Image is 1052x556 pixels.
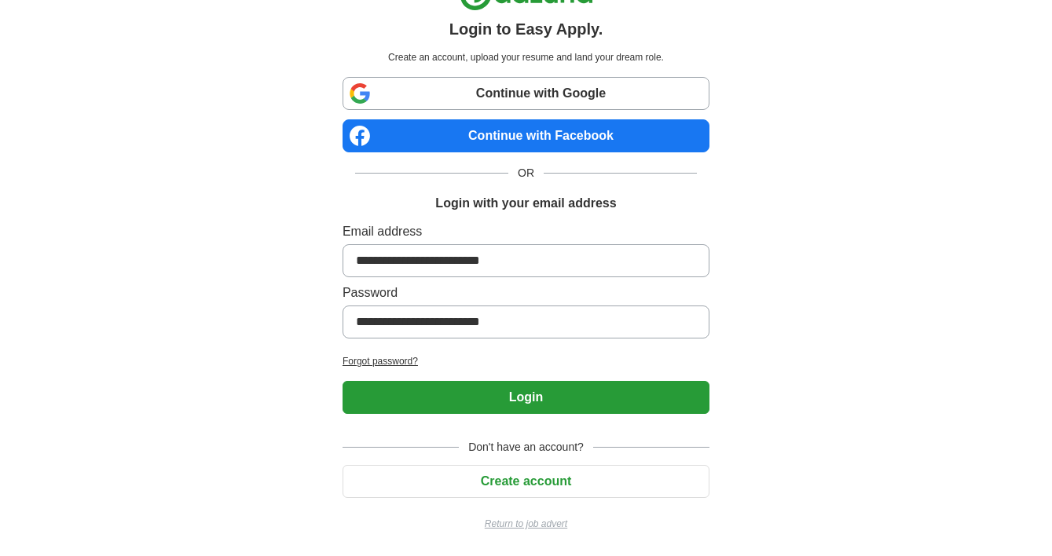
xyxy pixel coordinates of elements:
h1: Login to Easy Apply. [449,17,603,41]
a: Forgot password? [343,354,709,368]
a: Return to job advert [343,517,709,531]
label: Email address [343,222,709,241]
a: Create account [343,474,709,488]
button: Login [343,381,709,414]
a: Continue with Google [343,77,709,110]
label: Password [343,283,709,302]
span: OR [508,165,544,181]
span: Don't have an account? [459,439,593,455]
h1: Login with your email address [435,194,616,213]
p: Create an account, upload your resume and land your dream role. [346,50,706,64]
button: Create account [343,465,709,498]
a: Continue with Facebook [343,119,709,152]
